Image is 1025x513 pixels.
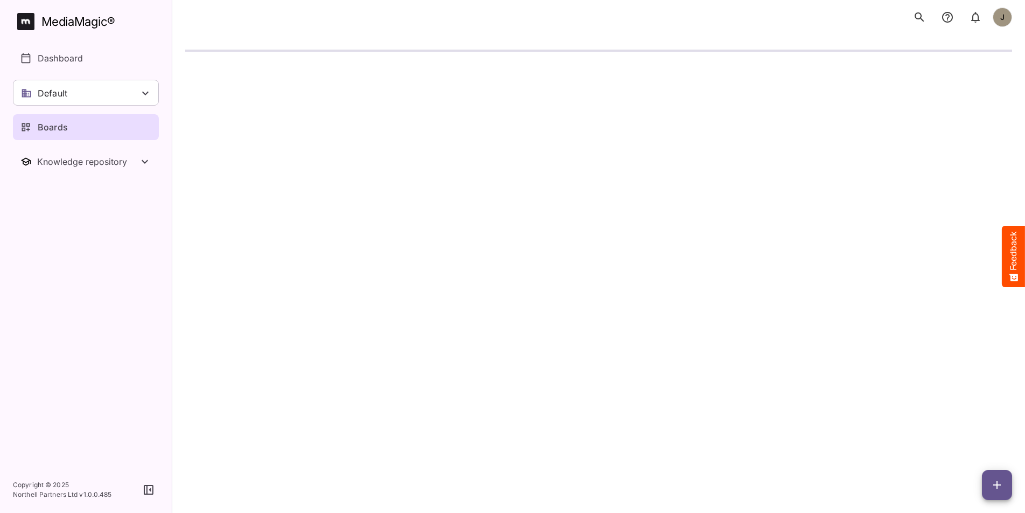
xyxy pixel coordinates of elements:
p: Copyright © 2025 [13,480,112,490]
p: Northell Partners Ltd v 1.0.0.485 [13,490,112,500]
div: J [993,8,1012,27]
button: search [909,6,930,28]
p: Default [38,87,67,100]
button: Toggle Knowledge repository [13,149,159,175]
a: Boards [13,114,159,140]
div: MediaMagic ® [41,13,115,31]
p: Boards [38,121,68,134]
nav: Knowledge repository [13,149,159,175]
button: notifications [965,6,986,28]
div: Knowledge repository [37,156,138,167]
p: Dashboard [38,52,83,65]
a: Dashboard [13,45,159,71]
button: notifications [937,6,958,28]
a: MediaMagic® [17,13,159,30]
button: Feedback [1002,226,1025,287]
